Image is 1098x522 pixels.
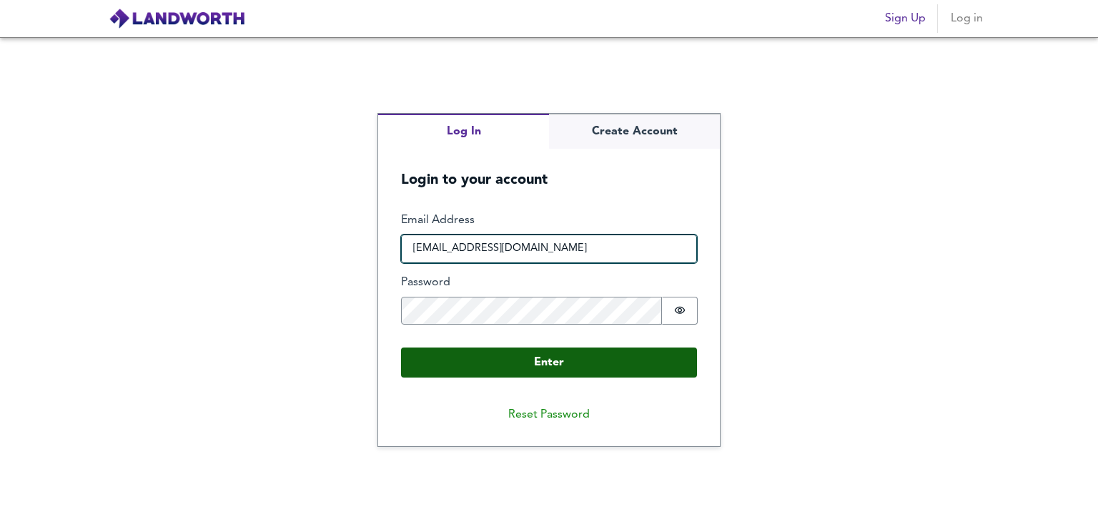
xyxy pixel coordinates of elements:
button: Reset Password [497,400,601,429]
span: Log in [949,9,984,29]
button: Log In [378,114,549,149]
span: Sign Up [885,9,926,29]
button: Enter [401,348,697,378]
label: Password [401,275,697,291]
label: Email Address [401,212,697,229]
button: Show password [662,297,698,325]
button: Log in [944,4,989,33]
img: logo [109,8,245,29]
input: e.g. joe@bloggs.com [401,235,697,263]
button: Create Account [549,114,720,149]
h5: Login to your account [378,149,720,189]
button: Sign Up [879,4,931,33]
